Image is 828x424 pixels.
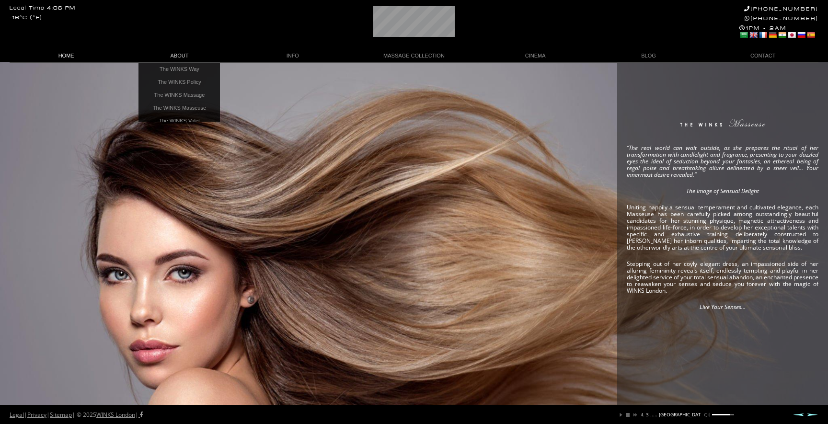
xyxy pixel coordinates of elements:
p: Uniting happily a sensual temperament and cultivated elegance, each Masseuse has been carefully p... [627,204,818,251]
a: [PHONE_NUMBER] [745,15,818,22]
em: “The real world can wait outside, as she prepares the ritual of her transformation with candlelig... [627,144,818,179]
a: Next [807,413,818,416]
div: -18°C (°F) [10,15,42,21]
a: next [632,412,637,418]
a: WINKS London [96,411,135,419]
a: mute [704,412,710,418]
a: German [768,31,777,39]
a: Prev [793,413,804,416]
a: The WINKS Masseuse [138,102,220,115]
a: stop [625,412,631,418]
a: CINEMA [479,49,592,62]
em: Live Your Senses… [700,303,746,311]
a: BLOG [592,49,705,62]
a: CONTACT [705,49,818,62]
a: ABOUT [123,49,236,62]
p: Stepping out of her coyly elegant dress, an impassioned side of her alluring femininity reveals i... [627,261,818,294]
a: The WINKS Valet [138,115,220,127]
div: Local Time 4:06 PM [10,6,76,11]
a: MASSAGE COLLECTION [349,49,479,62]
a: English [749,31,758,39]
a: Russian [797,31,805,39]
a: Japanese [787,31,796,39]
a: Arabic [739,31,748,39]
a: The WINKS Policy [138,76,220,89]
a: French [759,31,767,39]
a: Sitemap [50,411,72,419]
a: Hindi [778,31,786,39]
a: [PHONE_NUMBER] [744,6,818,12]
a: The WINKS Way [138,63,220,76]
a: play [618,412,624,418]
a: HOME [10,49,123,62]
div: 1PM - 2AM [739,25,818,40]
a: Privacy [27,411,46,419]
a: Legal [10,411,24,419]
a: Spanish [806,31,815,39]
em: The Image of Sensual Delight [686,187,759,195]
div: | | | © 2025 | [10,407,143,423]
a: INFO [236,49,349,62]
a: The WINKS Massage [138,89,220,102]
img: The WINKS Masseuse [652,119,793,134]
